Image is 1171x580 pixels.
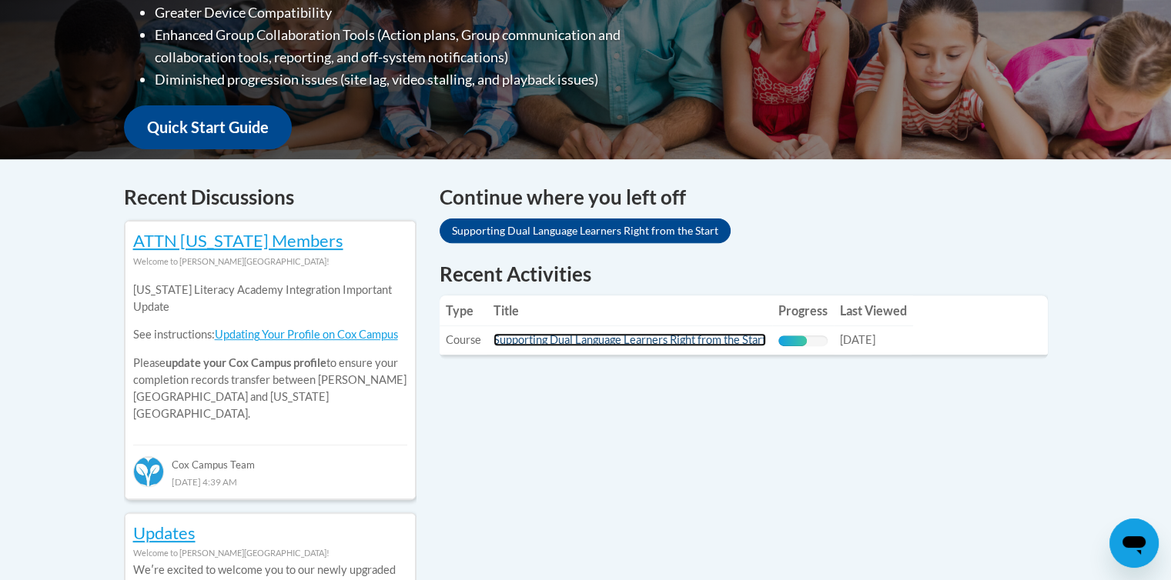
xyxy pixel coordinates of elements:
[1109,518,1159,568] iframe: Button to launch messaging window
[133,282,407,315] p: [US_STATE] Literacy Academy Integration Important Update
[155,2,682,24] li: Greater Device Compatibility
[440,218,731,243] a: Supporting Dual Language Learners Right from the Start
[133,522,196,543] a: Updates
[155,68,682,91] li: Diminished progression issues (site lag, video stalling, and playback issues)
[487,295,772,326] th: Title
[215,328,398,341] a: Updating Your Profile on Cox Campus
[166,356,326,369] b: update your Cox Campus profile
[440,295,487,326] th: Type
[124,105,292,149] a: Quick Start Guide
[133,230,343,251] a: ATTN [US_STATE] Members
[133,326,407,343] p: See instructions:
[133,473,407,490] div: [DATE] 4:39 AM
[124,182,417,212] h4: Recent Discussions
[440,260,1048,288] h1: Recent Activities
[772,295,834,326] th: Progress
[834,295,913,326] th: Last Viewed
[133,545,407,562] div: Welcome to [PERSON_NAME][GEOGRAPHIC_DATA]!
[778,335,808,346] div: Progress, %
[440,182,1048,212] h4: Continue where you left off
[133,253,407,270] div: Welcome to [PERSON_NAME][GEOGRAPHIC_DATA]!
[493,333,766,346] a: Supporting Dual Language Learners Right from the Start
[155,24,682,68] li: Enhanced Group Collaboration Tools (Action plans, Group communication and collaboration tools, re...
[840,333,875,346] span: [DATE]
[133,456,164,487] img: Cox Campus Team
[446,333,481,346] span: Course
[133,270,407,434] div: Please to ensure your completion records transfer between [PERSON_NAME][GEOGRAPHIC_DATA] and [US_...
[133,445,407,472] div: Cox Campus Team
